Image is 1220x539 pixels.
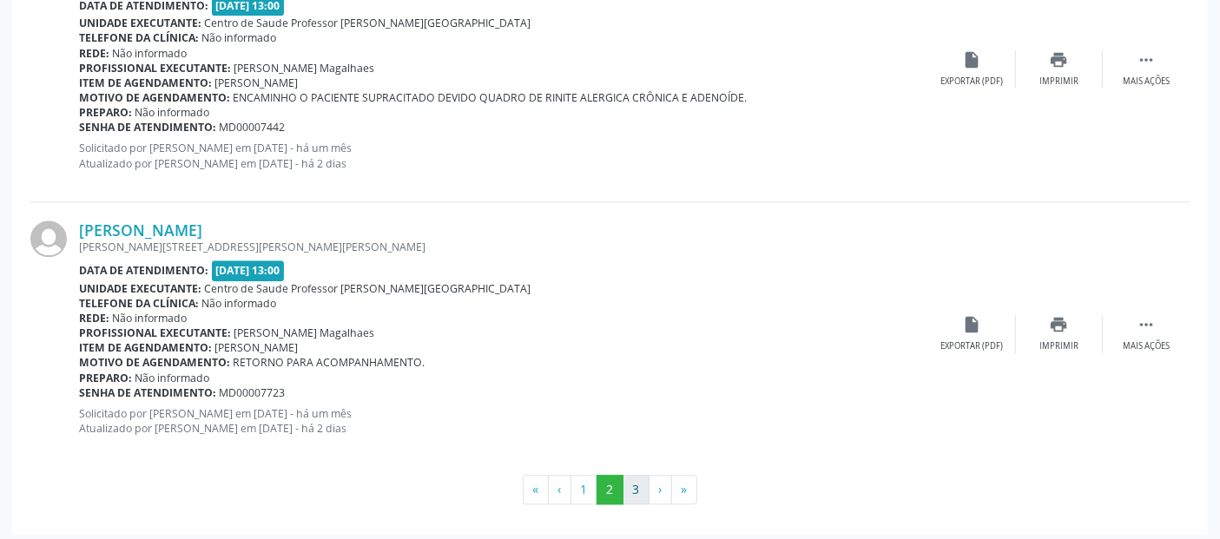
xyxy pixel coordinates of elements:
b: Rede: [79,46,109,61]
button: Go to first page [523,475,549,504]
b: Preparo: [79,371,132,385]
span: MD00007442 [220,120,286,135]
b: Data de atendimento: [79,263,208,278]
b: Profissional executante: [79,61,231,76]
span: Não informado [135,371,210,385]
span: [PERSON_NAME] Magalhaes [234,61,375,76]
a: [PERSON_NAME] [79,220,202,240]
button: Go to next page [649,475,672,504]
b: Rede: [79,311,109,325]
ul: Pagination [30,475,1190,504]
div: Mais ações [1123,340,1170,352]
span: Não informado [113,311,188,325]
i: print [1050,50,1069,69]
img: img [30,220,67,257]
b: Telefone da clínica: [79,30,199,45]
button: Go to page 1 [570,475,597,504]
div: Exportar (PDF) [941,340,1004,352]
span: MD00007723 [220,385,286,400]
i: insert_drive_file [963,50,982,69]
span: Não informado [113,46,188,61]
b: Unidade executante: [79,16,201,30]
b: Senha de atendimento: [79,385,216,400]
span: Não informado [202,30,277,45]
b: Preparo: [79,105,132,120]
div: Mais ações [1123,76,1170,88]
button: Go to page 3 [623,475,650,504]
div: Imprimir [1039,76,1078,88]
div: [PERSON_NAME][STREET_ADDRESS][PERSON_NAME][PERSON_NAME] [79,240,929,254]
span: Não informado [135,105,210,120]
span: [PERSON_NAME] [215,76,299,90]
div: Exportar (PDF) [941,76,1004,88]
b: Profissional executante: [79,325,231,340]
span: [PERSON_NAME] [215,340,299,355]
i:  [1137,315,1156,334]
span: [DATE] 13:00 [212,260,285,280]
span: RETORNO PARA ACOMPANHAMENTO. [234,355,425,370]
i: print [1050,315,1069,334]
span: Centro de Saude Professor [PERSON_NAME][GEOGRAPHIC_DATA] [205,16,531,30]
p: Solicitado por [PERSON_NAME] em [DATE] - há um mês Atualizado por [PERSON_NAME] em [DATE] - há 2 ... [79,406,929,436]
span: ENCAMINHO O PACIENTE SUPRACITADO DEVIDO QUADRO DE RINITE ALERGICA CRÔNICA E ADENOÍDE. [234,90,748,105]
b: Telefone da clínica: [79,296,199,311]
b: Unidade executante: [79,281,201,296]
p: Solicitado por [PERSON_NAME] em [DATE] - há um mês Atualizado por [PERSON_NAME] em [DATE] - há 2 ... [79,141,929,170]
b: Senha de atendimento: [79,120,216,135]
b: Motivo de agendamento: [79,90,230,105]
b: Motivo de agendamento: [79,355,230,370]
span: Não informado [202,296,277,311]
i: insert_drive_file [963,315,982,334]
b: Item de agendamento: [79,340,212,355]
b: Item de agendamento: [79,76,212,90]
button: Go to previous page [548,475,571,504]
button: Go to last page [671,475,697,504]
span: [PERSON_NAME] Magalhaes [234,325,375,340]
button: Go to page 2 [597,475,623,504]
div: Imprimir [1039,340,1078,352]
i:  [1137,50,1156,69]
span: Centro de Saude Professor [PERSON_NAME][GEOGRAPHIC_DATA] [205,281,531,296]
